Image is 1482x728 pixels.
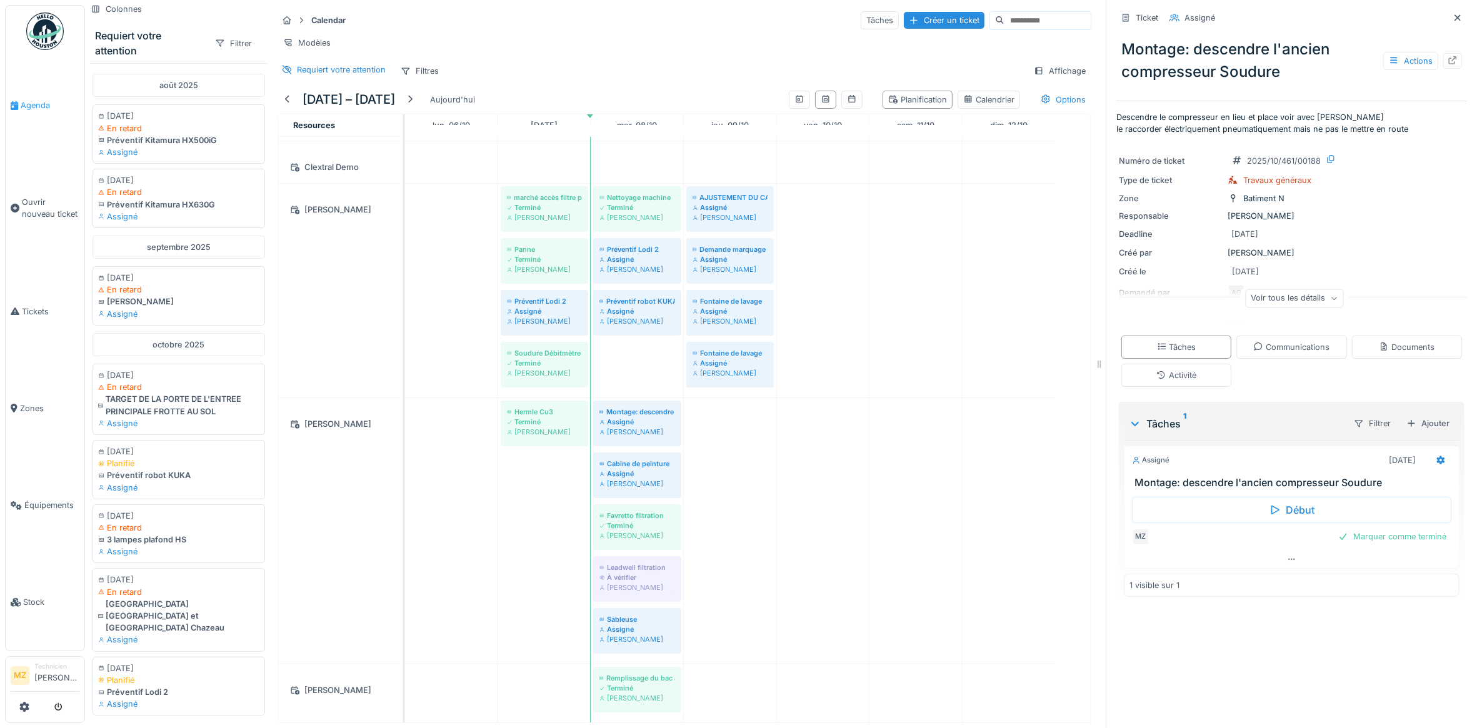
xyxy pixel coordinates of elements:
div: Responsable [1119,210,1223,222]
div: Filtres [395,62,444,80]
div: Tâches [861,11,899,29]
div: Assigné [599,306,675,316]
div: Sableuse [599,614,675,624]
div: Options [1035,91,1091,109]
div: Planification [888,94,947,106]
div: MZ [1132,528,1149,546]
div: En retard [98,186,259,198]
div: Remplissage du bac a eau [599,673,675,683]
div: [PERSON_NAME] [599,316,675,326]
div: Assigné [599,254,675,264]
div: Terminé [599,683,675,693]
a: 11 octobre 2025 [894,117,938,134]
span: Équipements [24,499,79,511]
div: Créer un ticket [904,12,984,29]
span: Tickets [22,306,79,317]
div: Planifié [98,457,259,469]
div: Travaux généraux [1243,174,1311,186]
div: Type de ticket [1119,174,1223,186]
div: Créé par [1119,247,1223,259]
div: [PERSON_NAME] [1119,247,1464,259]
div: [PERSON_NAME] [599,212,675,222]
div: 2025/10/461/00188 [1247,155,1321,167]
div: Communications [1253,341,1329,353]
div: Préventif Kitamura HX500iG [98,134,259,146]
div: [PERSON_NAME] [599,582,675,592]
div: TARGET DE LA PORTE DE L'ENTREE PRINCIPALE FROTTE AU SOL [98,393,259,417]
div: [DATE] [98,574,259,586]
a: 6 octobre 2025 [429,117,473,134]
div: Assigné [98,146,259,158]
div: Ticket [1136,12,1158,24]
div: [PERSON_NAME] [599,427,675,437]
div: Batiment N [1243,192,1284,204]
div: Assigné [599,624,675,634]
div: En retard [98,586,259,598]
div: Requiert votre attention [95,28,204,58]
div: Assigné [1132,455,1169,466]
div: octobre 2025 [93,333,265,356]
div: Planifié [98,674,259,686]
div: [DATE] [1389,454,1416,466]
a: Équipements [6,457,84,554]
div: Assigné [98,308,259,320]
div: [PERSON_NAME] [507,264,582,274]
div: Terminé [599,202,675,212]
div: Favretto filtration [599,511,675,521]
div: Fontaine de lavage [693,348,768,358]
div: Montage: descendre l'ancien compresseur Soudure [599,407,675,417]
div: Début [1132,497,1451,523]
span: Ouvrir nouveau ticket [22,196,79,220]
div: Soudure Débitmètre [507,348,582,358]
div: Filtrer [209,34,258,52]
h5: [DATE] – [DATE] [303,92,395,107]
div: Voir tous les détails [1245,289,1343,307]
div: Préventif Kitamura HX630G [98,199,259,211]
a: Zones [6,360,84,457]
div: Assigné [693,358,768,368]
div: 3 lampes plafond HS [98,534,259,546]
div: [DATE] [98,510,259,522]
div: Fontaine de lavage [693,296,768,306]
a: MZ Technicien[PERSON_NAME] [11,662,79,692]
div: Assigné [98,698,259,710]
div: [DATE] [98,446,259,457]
div: [GEOGRAPHIC_DATA] [GEOGRAPHIC_DATA] et [GEOGRAPHIC_DATA] Chazeau [98,598,259,634]
img: Badge_color-CXgf-gQk.svg [26,12,64,50]
div: Cabine de peinture [599,459,675,469]
div: 1 visible sur 1 [1129,579,1179,591]
div: marché accès filtre papier [507,192,582,202]
a: Ouvrir nouveau ticket [6,154,84,262]
div: [DATE] [98,174,259,186]
div: [DATE] [98,110,259,122]
div: Créé le [1119,266,1223,277]
span: Agenda [21,99,79,111]
div: [PERSON_NAME] [599,264,675,274]
div: Assigné [599,469,675,479]
div: [PERSON_NAME] [507,212,582,222]
div: Assigné [98,546,259,557]
div: [PERSON_NAME] [693,212,768,222]
div: En retard [98,381,259,393]
div: Terminé [507,417,582,427]
strong: Calendar [306,14,351,26]
div: [PERSON_NAME] [693,368,768,378]
div: Assigné [693,202,768,212]
h3: Montage: descendre l'ancien compresseur Soudure [1134,477,1454,489]
div: En retard [98,122,259,134]
div: Assigné [98,211,259,222]
div: Nettoyage machine [599,192,675,202]
div: [DATE] [98,272,259,284]
div: Préventif Lodi 2 [599,244,675,254]
div: Préventif robot KUKA [98,469,259,481]
div: Terminé [599,521,675,531]
div: Technicien [34,662,79,671]
div: [PERSON_NAME] [693,316,768,326]
div: Tâches [1157,341,1196,353]
div: Terminé [507,358,582,368]
p: Descendre le compresseur en lieu et place voir avec [PERSON_NAME] le raccorder électriquement pne... [1116,111,1467,135]
div: Leadwell filtration [599,562,675,572]
div: Panne [507,244,582,254]
div: [PERSON_NAME] [599,531,675,541]
div: [PERSON_NAME] [599,693,675,703]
